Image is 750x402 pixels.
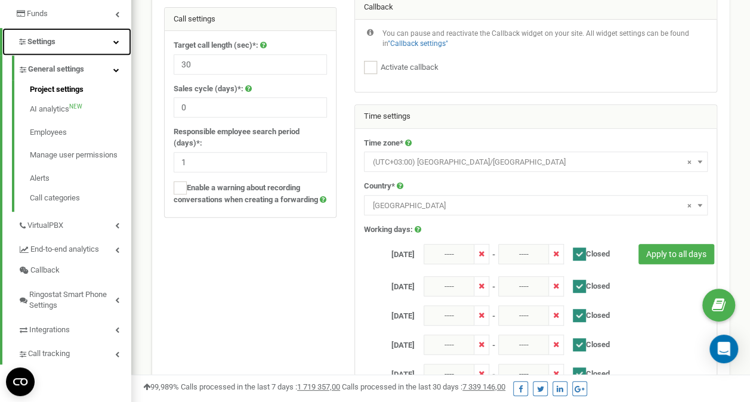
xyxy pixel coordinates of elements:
[342,382,505,391] span: Calls processed in the last 30 days :
[687,197,692,214] span: ×
[687,154,692,171] span: ×
[492,244,495,261] span: -
[355,105,717,129] div: Time settings
[27,220,63,231] span: VirtualPBX
[174,84,243,95] label: Sales cycle (days)*:
[28,348,70,360] span: Call tracking
[382,29,708,49] p: You can pause and reactivate the Callback widget on your site. All widget settings can be found in
[30,265,60,276] span: Callback
[355,276,424,293] label: [DATE]
[377,62,439,73] label: Activate callback
[297,382,340,391] u: 1 719 357,00
[492,335,495,351] span: -
[364,195,708,215] span: Ukraine
[30,144,131,167] a: Manage user permissions
[709,335,738,363] div: Open Intercom Messenger
[2,28,131,56] a: Settings
[18,55,131,80] a: General settings
[355,364,424,381] label: [DATE]
[28,64,84,75] span: General settings
[30,244,99,255] span: End-to-end analytics
[27,9,48,18] span: Funds
[364,151,708,172] span: (UTC+03:00) Europe/Kiev
[6,367,35,396] button: Open CMP widget
[30,98,131,121] a: AI analyticsNEW
[564,305,610,322] label: Closed
[181,382,340,391] span: Calls processed in the last 7 days :
[30,121,131,144] a: Employees
[564,276,610,293] label: Closed
[174,126,327,149] label: Responsible employee search period (days)*:
[492,276,495,293] span: -
[29,324,70,336] span: Integrations
[355,244,424,261] label: [DATE]
[364,138,403,149] label: Time zone*
[364,181,395,192] label: Country*
[388,39,448,48] a: "Callback settings"
[18,281,131,316] a: Ringostat Smart Phone Settings
[564,335,610,351] label: Closed
[364,224,413,236] label: Working days:
[355,335,424,351] label: [DATE]
[30,84,131,98] a: Project settings
[30,190,131,204] a: Call categories
[355,305,424,322] label: [DATE]
[174,40,258,51] label: Target call length (sec)*:
[18,236,131,260] a: End-to-end analytics
[174,181,327,206] label: Enable a warning about recording conversations when creating a forwarding
[30,167,131,190] a: Alerts
[18,212,131,236] a: VirtualPBX
[18,260,131,281] a: Callback
[27,37,55,46] span: Settings
[638,244,714,264] button: Apply to all days
[564,244,610,261] label: Closed
[18,316,131,341] a: Integrations
[564,364,610,381] label: Closed
[368,197,703,214] span: Ukraine
[165,8,336,32] div: Call settings
[492,305,495,322] span: -
[492,364,495,381] span: -
[368,154,703,171] span: (UTC+03:00) Europe/Kiev
[462,382,505,391] u: 7 339 146,00
[143,382,179,391] span: 99,989%
[18,340,131,364] a: Call tracking
[29,289,115,311] span: Ringostat Smart Phone Settings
